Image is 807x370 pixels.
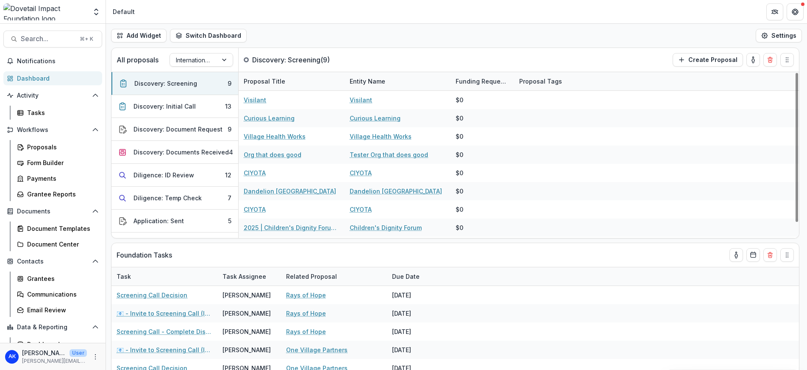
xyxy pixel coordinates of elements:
a: Screening Call Decision [117,291,187,300]
button: Open Data & Reporting [3,320,102,334]
div: $0 [456,205,463,214]
a: Screening Call - Complete Discovery Guide [117,327,212,336]
button: More [90,352,100,362]
button: Search... [3,31,102,48]
div: Grantees [27,274,95,283]
div: 9 [228,125,231,134]
div: Payments [27,174,95,183]
div: Proposals [27,143,95,151]
button: Drag [780,53,794,67]
button: Diligence: ID Review12 [111,164,238,187]
div: 9 [228,79,231,88]
div: Entity Name [345,72,451,90]
span: Data & Reporting [17,324,89,331]
a: 📧 - Invite to Screening Call (Int'l) [117,309,212,318]
button: Discovery: Screening9 [111,72,238,95]
span: Documents [17,208,89,215]
button: Open Documents [3,205,102,218]
a: Children's Dignity Forum [350,223,422,232]
div: Application: Sent [134,216,184,225]
a: Communications [14,287,102,301]
button: toggle-assigned-to-me [729,248,743,262]
a: Village Health Works [350,132,412,141]
div: Grantee Reports [27,190,95,199]
a: Dandelion [GEOGRAPHIC_DATA] [350,187,442,196]
p: Discovery: Screening ( 9 ) [252,55,330,65]
div: Related Proposal [281,267,387,286]
p: [PERSON_NAME] [22,348,66,357]
button: Create Proposal [673,53,743,67]
div: $0 [456,95,463,104]
div: Communications [27,290,95,299]
div: 5 [228,216,231,225]
a: Dashboard [14,337,102,351]
span: Workflows [17,126,89,134]
div: Related Proposal [281,272,342,281]
a: Dandelion [GEOGRAPHIC_DATA] [244,187,336,196]
div: $0 [456,114,463,123]
a: Proposals [14,140,102,154]
div: Diligence: ID Review [134,171,194,179]
a: Dashboard [3,71,102,85]
div: $0 [456,187,463,196]
a: One Village Partners [286,345,348,354]
div: 4 [229,148,233,157]
div: Dashboard [17,74,95,83]
div: [DATE] [387,286,451,304]
button: Discovery: Documents Received4 [111,141,238,164]
a: Document Templates [14,221,102,235]
button: Partners [766,3,783,20]
a: CIYOTA [350,205,372,214]
div: [DATE] [387,322,451,341]
div: Due Date [387,272,425,281]
div: Task Assignee [217,267,281,286]
a: Grantee Reports [14,187,102,201]
p: User [70,349,87,357]
button: Open Activity [3,89,102,102]
div: Proposal Title [239,72,345,90]
p: [PERSON_NAME][EMAIL_ADDRESS][DOMAIN_NAME] [22,357,87,365]
button: Diligence: Temp Check7 [111,187,238,210]
div: [PERSON_NAME] [223,327,271,336]
div: Task [111,267,217,286]
div: $0 [456,150,463,159]
button: Open Workflows [3,123,102,137]
div: ⌘ + K [78,34,95,44]
div: 13 [225,102,231,111]
div: [PERSON_NAME] [223,345,271,354]
a: 2025 | Children's Dignity Forum | New Partner [244,223,339,232]
a: Email Review [14,303,102,317]
div: Diligence: Temp Check [134,193,202,202]
button: Drag [780,248,794,262]
div: Funding Requested [451,77,514,86]
button: toggle-assigned-to-me [746,53,760,67]
button: Discovery: Initial Call13 [111,95,238,118]
div: $0 [456,223,463,232]
div: 12 [225,171,231,179]
div: Proposal Title [239,77,290,86]
button: Get Help [787,3,804,20]
div: [PERSON_NAME] [223,309,271,318]
button: Delete card [763,53,777,67]
div: Email Review [27,306,95,314]
p: All proposals [117,55,159,65]
div: Discovery: Screening [134,79,197,88]
button: Switch Dashboard [170,29,247,42]
a: Curious Learning [244,114,295,123]
a: Rays of Hope [286,309,326,318]
div: Discovery: Documents Received [134,148,229,157]
a: Visilant [244,95,266,104]
div: Document Templates [27,224,95,233]
span: Activity [17,92,89,99]
div: Dashboard [27,340,95,349]
div: Due Date [387,267,451,286]
div: $0 [456,132,463,141]
div: Discovery: Initial Call [134,102,196,111]
a: Village Health Works [244,132,306,141]
p: Foundation Tasks [117,250,172,260]
div: Task Assignee [217,272,271,281]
